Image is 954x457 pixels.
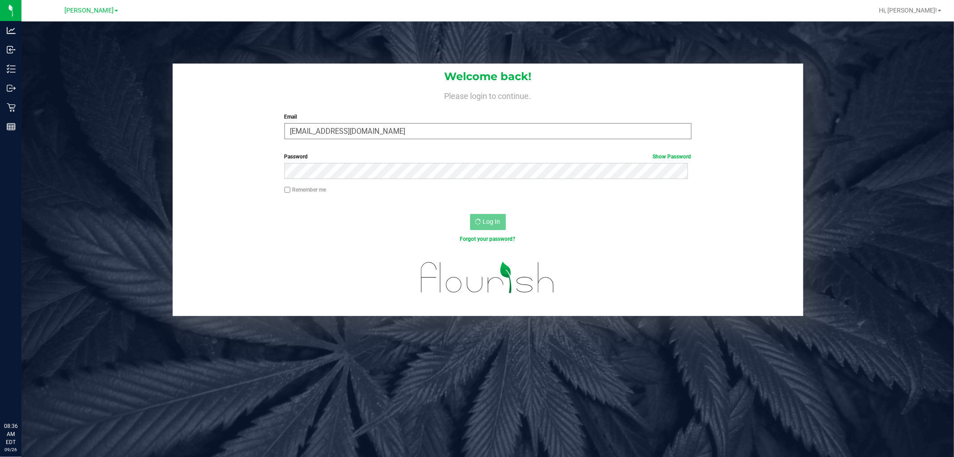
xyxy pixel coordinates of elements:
[284,186,326,194] label: Remember me
[7,103,16,112] inline-svg: Retail
[7,64,16,73] inline-svg: Inventory
[173,71,803,82] h1: Welcome back!
[7,122,16,131] inline-svg: Reports
[7,45,16,54] inline-svg: Inbound
[653,154,691,160] a: Show Password
[173,90,803,100] h4: Please login to continue.
[460,236,516,242] a: Forgot your password?
[7,84,16,93] inline-svg: Outbound
[879,7,937,14] span: Hi, [PERSON_NAME]!
[483,218,500,225] span: Log In
[284,154,308,160] span: Password
[7,26,16,35] inline-svg: Analytics
[64,7,114,14] span: [PERSON_NAME]
[284,187,291,193] input: Remember me
[470,214,506,230] button: Log In
[284,113,691,121] label: Email
[4,422,17,446] p: 08:36 AM EDT
[4,446,17,453] p: 09/26
[409,252,567,303] img: flourish_logo.svg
